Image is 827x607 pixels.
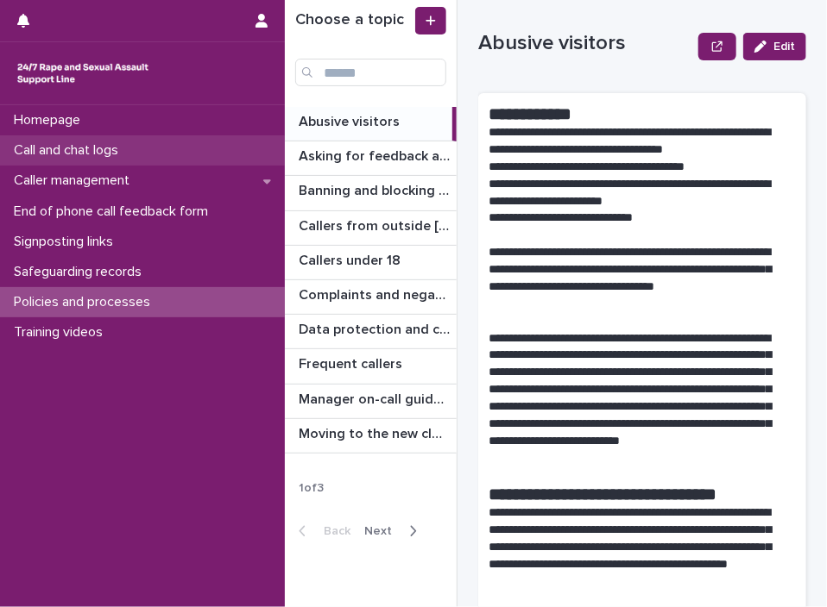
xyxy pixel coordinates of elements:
[743,33,806,60] button: Edit
[299,179,453,199] p: Banning and blocking callers
[299,110,403,130] p: Abusive visitors
[299,318,453,338] p: Data protection and confidentiality guidance
[299,284,453,303] p: Complaints and negative feedback
[285,467,338,510] p: 1 of 3
[285,176,457,210] a: Banning and blocking callersBanning and blocking callers
[295,59,446,86] input: Search
[285,211,457,246] a: Callers from outside [GEOGRAPHIC_DATA]Callers from outside [GEOGRAPHIC_DATA]
[285,419,457,454] a: Moving to the new cloud contact centreMoving to the new cloud contact centre
[478,31,691,56] p: Abusive visitors
[357,523,431,539] button: Next
[285,315,457,349] a: Data protection and confidentiality guidanceData protection and confidentiality guidance
[295,11,412,30] h1: Choose a topic
[285,107,457,141] a: Abusive visitorsAbusive visitors
[299,422,453,442] p: Moving to the new cloud contact centre
[7,203,222,220] p: End of phone call feedback form
[773,41,795,53] span: Edit
[7,142,132,159] p: Call and chat logs
[285,280,457,315] a: Complaints and negative feedbackComplaints and negative feedback
[299,215,453,235] p: Callers from outside England & Wales
[299,353,406,372] p: Frequent callers
[7,294,164,310] p: Policies and processes
[285,523,357,539] button: Back
[299,145,453,165] p: Asking for feedback and demographic data
[285,349,457,384] a: Frequent callersFrequent callers
[14,56,152,91] img: rhQMoQhaT3yELyF149Cw
[7,172,143,189] p: Caller management
[285,246,457,280] a: Callers under 18Callers under 18
[7,112,94,128] p: Homepage
[7,234,127,250] p: Signposting links
[299,249,404,269] p: Callers under 18
[7,264,155,280] p: Safeguarding records
[285,385,457,419] a: Manager on-call guidanceManager on-call guidance
[7,324,117,341] p: Training videos
[313,525,350,537] span: Back
[299,388,453,408] p: Manager on-call guidance
[364,525,402,537] span: Next
[285,141,457,176] a: Asking for feedback and demographic dataAsking for feedback and demographic data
